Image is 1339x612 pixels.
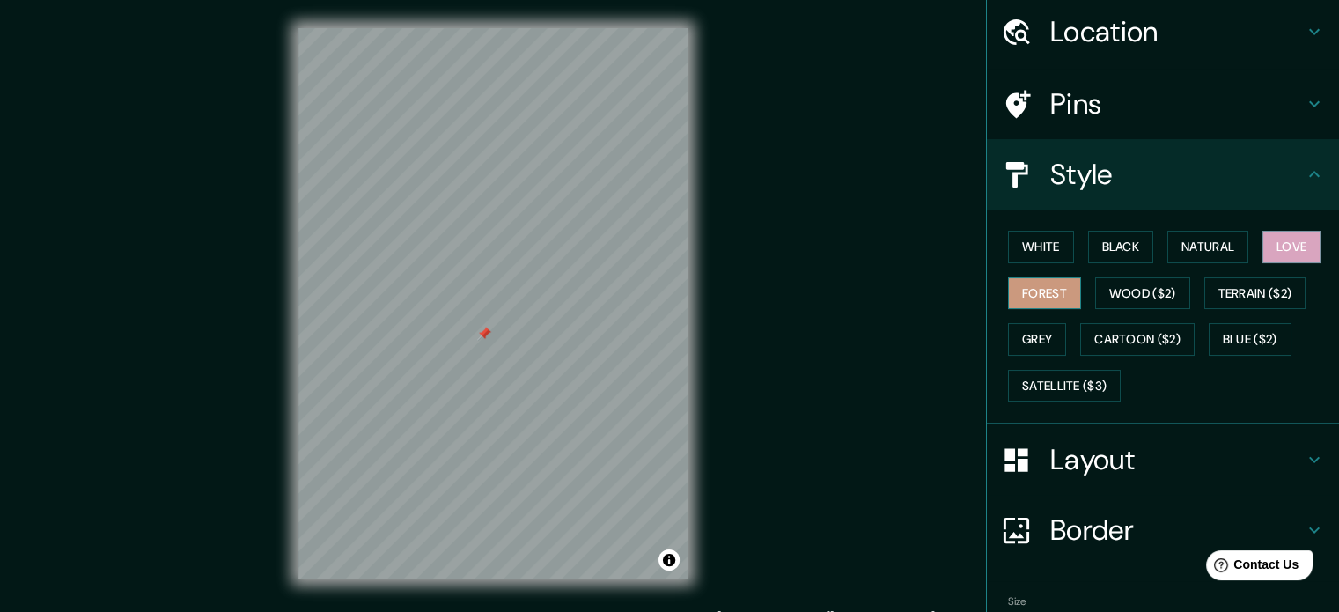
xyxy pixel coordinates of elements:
h4: Border [1050,512,1304,548]
button: Forest [1008,277,1081,310]
button: Wood ($2) [1095,277,1190,310]
button: Satellite ($3) [1008,370,1121,402]
div: Pins [987,69,1339,139]
label: Size [1008,594,1026,609]
div: Border [987,495,1339,565]
button: White [1008,231,1074,263]
button: Black [1088,231,1154,263]
div: Style [987,139,1339,210]
button: Natural [1167,231,1248,263]
h4: Location [1050,14,1304,49]
button: Cartoon ($2) [1080,323,1195,356]
h4: Layout [1050,442,1304,477]
canvas: Map [298,28,688,579]
button: Blue ($2) [1209,323,1291,356]
button: Terrain ($2) [1204,277,1306,310]
div: Layout [987,424,1339,495]
h4: Pins [1050,86,1304,122]
button: Grey [1008,323,1066,356]
button: Love [1262,231,1321,263]
button: Toggle attribution [658,549,680,571]
iframe: Help widget launcher [1182,543,1320,593]
h4: Style [1050,157,1304,192]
